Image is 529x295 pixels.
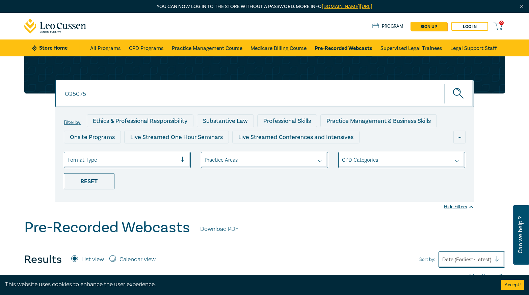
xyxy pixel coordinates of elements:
[174,147,252,160] div: Pre-Recorded Webcasts
[450,39,497,56] a: Legal Support Staff
[519,4,525,9] img: Close
[172,39,242,56] a: Practice Management Course
[55,80,474,107] input: Search for a program title, program description or presenter name
[451,22,488,31] a: Log in
[320,114,437,127] div: Practice Management & Business Skills
[372,23,404,30] a: Program
[380,39,442,56] a: Supervised Legal Trainees
[322,3,372,10] a: [DOMAIN_NAME][URL]
[24,3,505,10] p: You can now log in to the store without a password. More info
[32,44,79,52] a: Store Home
[205,156,206,164] input: select
[64,120,81,125] label: Filter by:
[499,21,504,25] span: 0
[333,147,395,160] div: National Programs
[411,22,447,31] a: sign up
[501,280,524,290] button: Accept cookies
[90,39,121,56] a: All Programs
[24,253,62,266] h4: Results
[200,225,238,234] a: Download PDF
[64,173,114,189] div: Reset
[68,156,69,164] input: select
[120,255,156,264] label: Calendar view
[255,147,329,160] div: 10 CPD Point Packages
[64,131,121,143] div: Onsite Programs
[197,114,254,127] div: Substantive Law
[232,131,360,143] div: Live Streamed Conferences and Intensives
[444,204,474,210] div: Hide Filters
[87,114,193,127] div: Ethics & Professional Responsibility
[419,256,435,263] span: Sort by:
[124,131,229,143] div: Live Streamed One Hour Seminars
[81,255,104,264] label: List view
[315,39,372,56] a: Pre-Recorded Webcasts
[24,273,505,281] div: Hide All Details
[257,114,317,127] div: Professional Skills
[5,280,491,289] div: This website uses cookies to enhance the user experience.
[64,147,171,160] div: Live Streamed Practical Workshops
[517,209,524,261] span: Can we help ?
[342,156,343,164] input: select
[442,256,444,263] input: Sort by
[24,219,190,236] h1: Pre-Recorded Webcasts
[453,131,466,143] div: ...
[250,39,307,56] a: Medicare Billing Course
[129,39,164,56] a: CPD Programs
